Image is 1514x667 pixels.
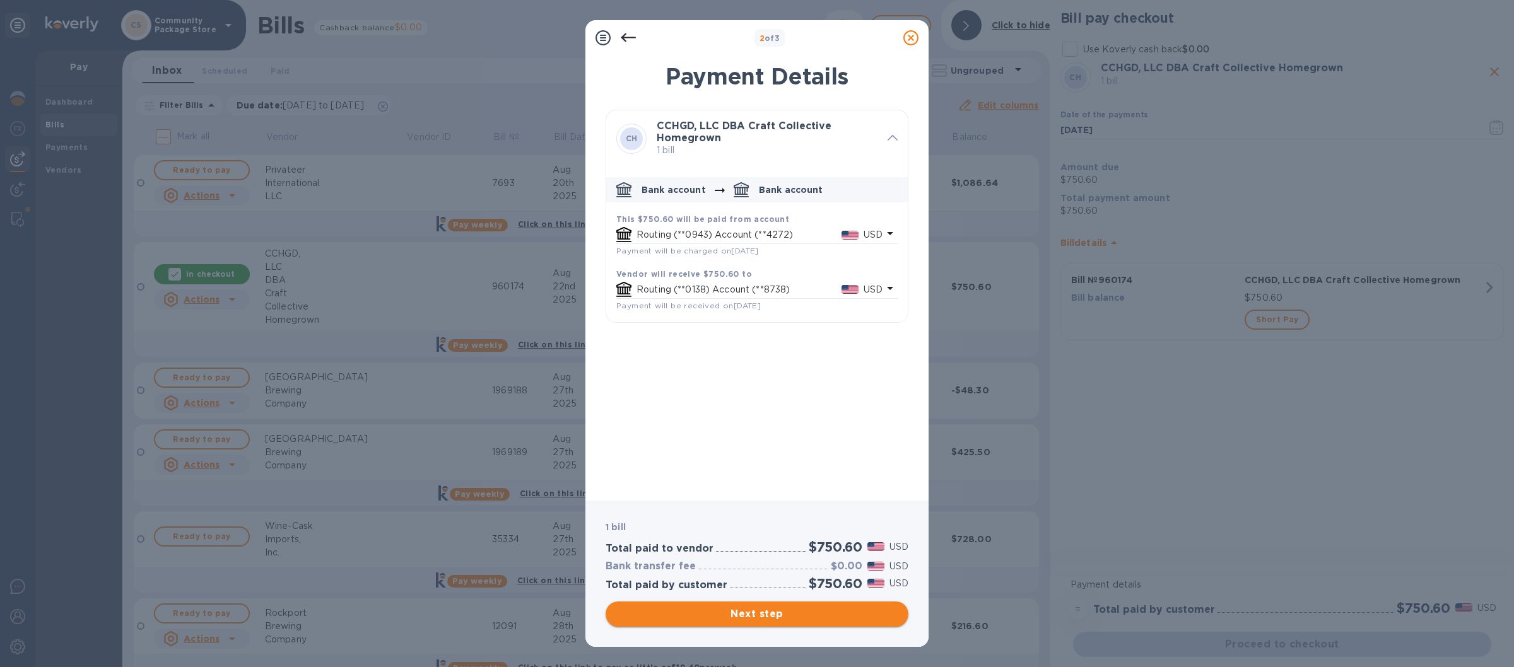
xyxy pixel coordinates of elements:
h2: $750.60 [809,576,862,591]
b: Vendor will receive $750.60 to [616,269,752,279]
p: 1 bill [657,144,877,157]
p: Routing (**0943) Account (**4272) [637,228,842,241]
div: CHCCHGD, LLC DBA Craft Collective Homegrown 1 bill [606,110,908,167]
img: USD [842,285,859,294]
h1: Payment Details [606,63,908,90]
h2: $750.60 [809,539,862,555]
h3: Total paid to vendor [606,543,713,555]
h3: $0.00 [831,560,862,572]
b: of 3 [760,33,780,43]
p: Routing (**0138) Account (**8738) [637,283,842,296]
span: 2 [760,33,765,43]
span: Payment will be charged on [DATE] [616,246,759,255]
p: Bank account [642,183,706,196]
h3: Total paid by customer [606,579,727,591]
b: CH [626,134,638,143]
img: USD [867,579,884,588]
b: CCHGD, LLC DBA Craft Collective Homegrown [657,120,831,144]
b: 1 bill [606,522,626,532]
img: USD [867,542,884,551]
p: USD [889,577,908,590]
div: default-method [606,172,908,322]
b: This $750.60 will be paid from account [616,214,789,224]
p: USD [889,560,908,573]
p: Bank account [759,183,823,196]
p: USD [889,540,908,554]
span: Next step [616,606,898,622]
h3: Bank transfer fee [606,560,696,572]
img: USD [842,231,859,240]
span: Payment will be received on [DATE] [616,301,761,310]
p: USD [864,283,883,296]
button: Next step [606,601,908,627]
p: USD [864,228,883,241]
img: USD [867,562,884,571]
